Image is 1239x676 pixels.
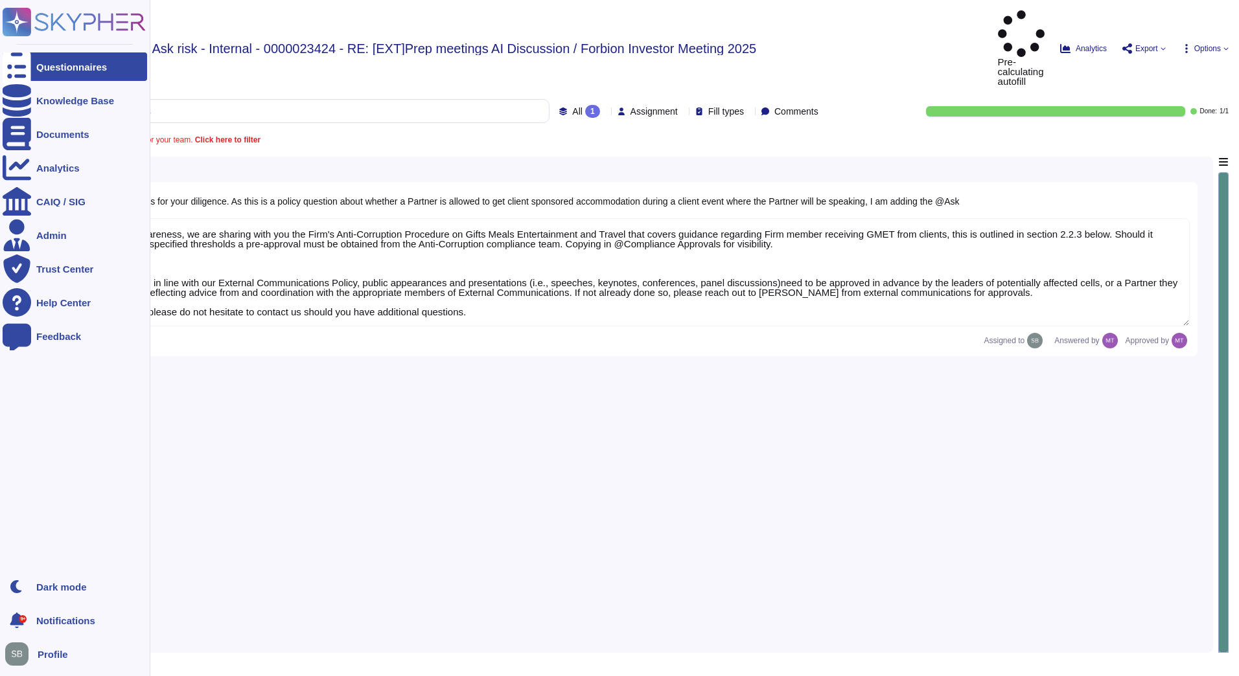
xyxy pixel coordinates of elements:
span: Pre-calculating autofill [998,10,1045,86]
span: Fill types [708,107,744,116]
div: 9+ [19,615,27,623]
span: All [572,107,583,116]
img: user [5,642,29,666]
span: Comments [774,107,818,116]
div: Documents [36,130,89,139]
div: 1 [585,105,600,118]
span: 1 / 1 [1220,108,1229,115]
span: Assignment [631,107,678,116]
span: Answered by [1054,337,1099,344]
span: Many thanks for your diligence. As this is a policy question about whether a Partner is allowed t... [104,196,960,207]
div: Feedback [36,332,81,341]
img: user [1102,333,1118,348]
button: Analytics [1060,43,1107,54]
a: Admin [3,221,147,249]
span: Notifications [36,616,95,625]
span: Profile [38,649,68,659]
a: Trust Center [3,254,147,283]
a: Feedback [3,322,147,350]
div: Dark mode [36,582,87,592]
div: Knowledge Base [36,96,114,106]
div: Analytics [36,163,80,173]
a: Help Center [3,288,147,317]
span: A question is assigned to you or your team. [44,136,261,144]
a: Documents [3,120,147,148]
div: Help Center [36,298,91,308]
span: Assigned to [984,333,1050,348]
a: Knowledge Base [3,86,147,115]
a: CAIQ / SIG [3,187,147,216]
span: Ask risk - Internal - 0000023424 - RE: [EXT]Prep meetings AI Discussion / Forbion Investor Meetin... [152,42,757,55]
a: Questionnaires [3,52,147,81]
input: Search by keywords [51,100,549,122]
div: Trust Center [36,264,93,274]
button: user [3,640,38,668]
span: Analytics [1076,45,1107,52]
span: Export [1135,45,1158,52]
img: user [1027,333,1043,348]
span: Approved by [1126,337,1169,344]
img: user [1172,333,1187,348]
a: Analytics [3,153,147,182]
span: Done: [1199,108,1217,115]
div: Questionnaires [36,62,107,72]
b: Click here to filter [192,135,261,144]
div: Admin [36,231,67,240]
textarea: For you awareness, we are sharing with you the Firm's Anti-Corruption Procedure on Gifts Meals En... [88,218,1190,326]
div: CAIQ / SIG [36,197,86,207]
span: Options [1194,45,1221,52]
